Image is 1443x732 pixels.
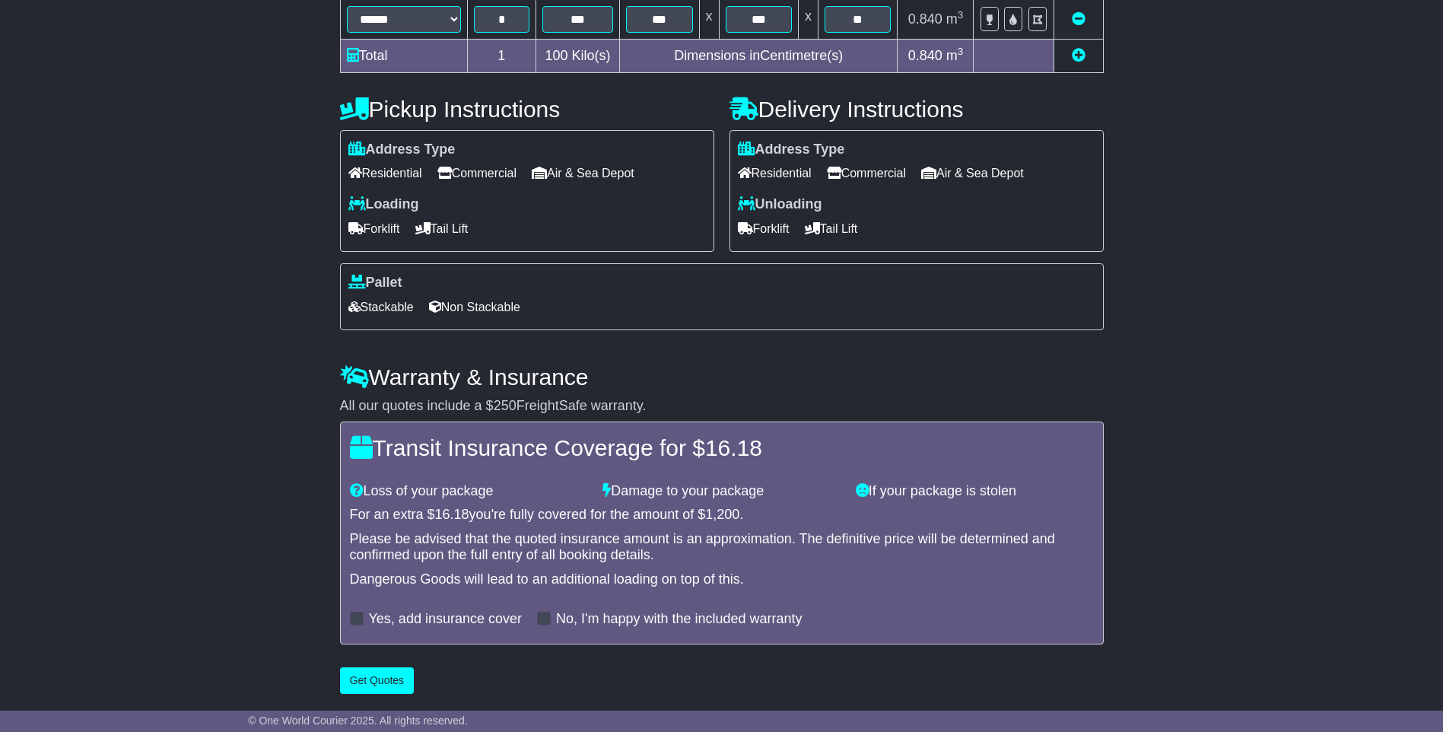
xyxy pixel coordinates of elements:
h4: Delivery Instructions [729,97,1104,122]
label: No, I'm happy with the included warranty [556,611,803,628]
sup: 3 [958,46,964,57]
span: 16.18 [705,435,762,460]
h4: Warranty & Insurance [340,364,1104,390]
span: m [946,11,964,27]
span: m [946,48,964,63]
span: 1,200 [705,507,739,522]
label: Unloading [738,196,822,213]
div: Please be advised that the quoted insurance amount is an approximation. The definitive price will... [350,531,1094,564]
span: Forklift [738,217,790,240]
span: 0.840 [908,48,942,63]
span: 250 [494,398,516,413]
span: Tail Lift [415,217,469,240]
span: Stackable [348,295,414,319]
h4: Pickup Instructions [340,97,714,122]
span: 16.18 [435,507,469,522]
label: Pallet [348,275,402,291]
td: Kilo(s) [536,39,620,72]
span: Commercial [827,161,906,185]
span: Tail Lift [805,217,858,240]
span: Air & Sea Depot [532,161,634,185]
span: © One World Courier 2025. All rights reserved. [248,714,468,727]
span: Non Stackable [429,295,520,319]
span: Forklift [348,217,400,240]
div: Damage to your package [595,483,848,500]
span: 0.840 [908,11,942,27]
div: If your package is stolen [848,483,1101,500]
a: Remove this item [1072,11,1085,27]
h4: Transit Insurance Coverage for $ [350,435,1094,460]
label: Address Type [348,142,456,158]
div: Dangerous Goods will lead to an additional loading on top of this. [350,571,1094,588]
label: Yes, add insurance cover [369,611,522,628]
label: Address Type [738,142,845,158]
span: 100 [545,48,568,63]
td: Dimensions in Centimetre(s) [620,39,898,72]
span: Commercial [437,161,516,185]
div: Loss of your package [342,483,596,500]
a: Add new item [1072,48,1085,63]
span: Air & Sea Depot [921,161,1024,185]
td: 1 [467,39,536,72]
span: Residential [738,161,812,185]
div: For an extra $ you're fully covered for the amount of $ . [350,507,1094,524]
td: Total [340,39,467,72]
button: Get Quotes [340,667,415,694]
div: All our quotes include a $ FreightSafe warranty. [340,398,1104,415]
sup: 3 [958,9,964,21]
span: Residential [348,161,422,185]
label: Loading [348,196,419,213]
